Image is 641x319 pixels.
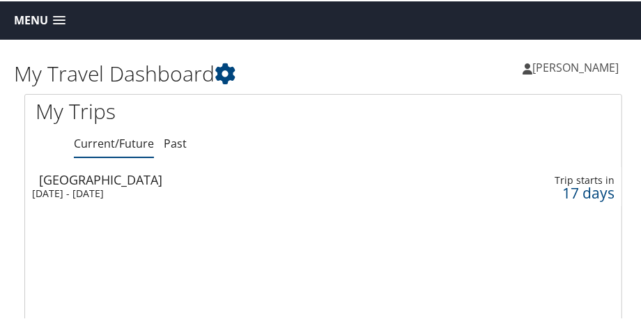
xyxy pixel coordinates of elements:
[7,8,72,31] a: Menu
[32,186,412,199] div: [DATE] - [DATE]
[39,172,419,185] div: [GEOGRAPHIC_DATA]
[523,45,633,87] a: [PERSON_NAME]
[488,173,615,185] div: Trip starts in
[532,59,619,74] span: [PERSON_NAME]
[14,13,48,26] span: Menu
[36,95,313,125] h1: My Trips
[14,58,323,87] h1: My Travel Dashboard
[164,134,187,150] a: Past
[74,134,154,150] a: Current/Future
[488,185,615,198] div: 17 days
